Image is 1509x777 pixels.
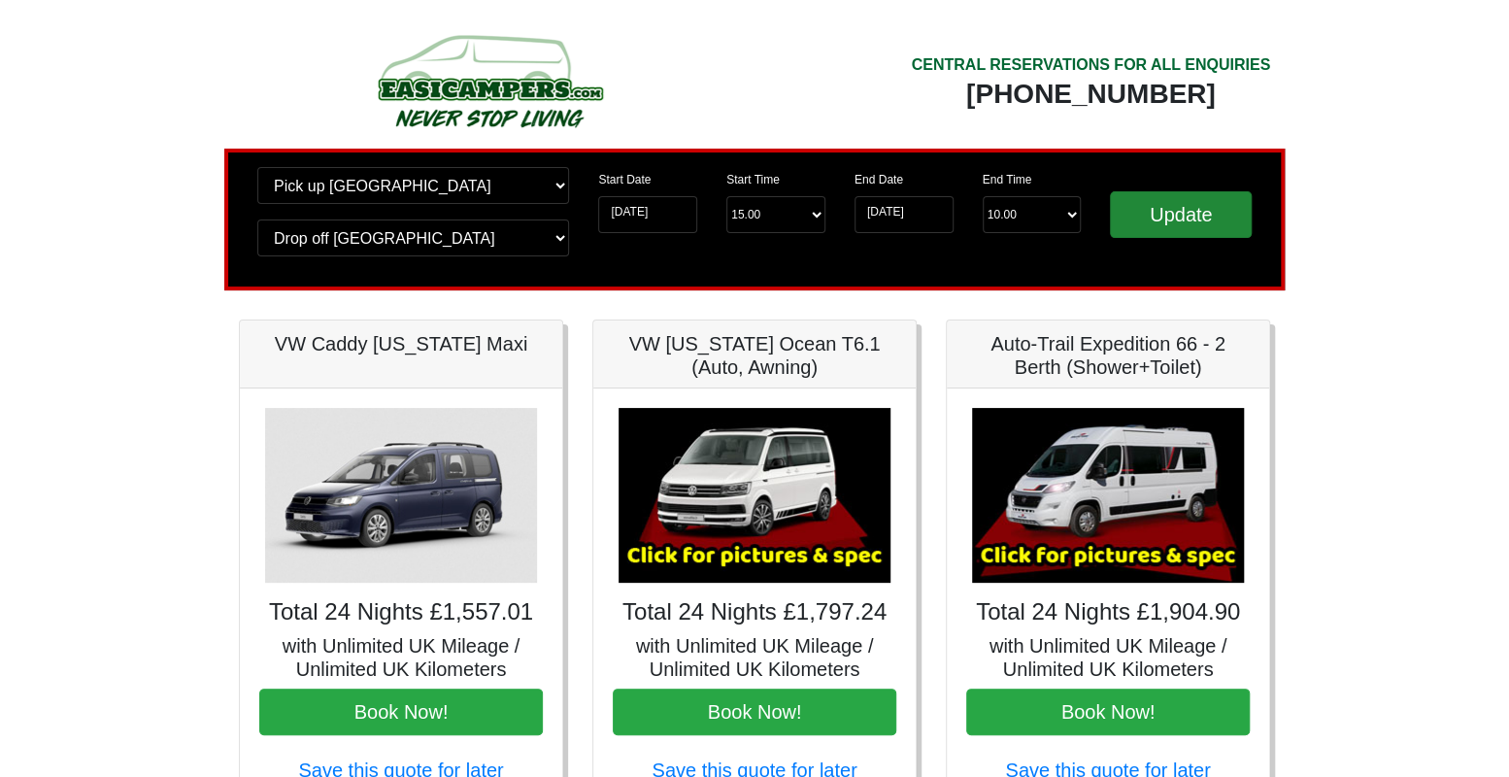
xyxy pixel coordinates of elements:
[1110,191,1252,238] input: Update
[855,171,903,188] label: End Date
[966,598,1250,626] h4: Total 24 Nights £1,904.90
[259,689,543,735] button: Book Now!
[305,27,674,134] img: campers-checkout-logo.png
[259,598,543,626] h4: Total 24 Nights £1,557.01
[598,196,697,233] input: Start Date
[966,689,1250,735] button: Book Now!
[911,77,1270,112] div: [PHONE_NUMBER]
[598,171,651,188] label: Start Date
[259,634,543,681] h5: with Unlimited UK Mileage / Unlimited UK Kilometers
[972,408,1244,583] img: Auto-Trail Expedition 66 - 2 Berth (Shower+Toilet)
[613,634,896,681] h5: with Unlimited UK Mileage / Unlimited UK Kilometers
[613,332,896,379] h5: VW [US_STATE] Ocean T6.1 (Auto, Awning)
[983,171,1032,188] label: End Time
[855,196,954,233] input: Return Date
[966,634,1250,681] h5: with Unlimited UK Mileage / Unlimited UK Kilometers
[966,332,1250,379] h5: Auto-Trail Expedition 66 - 2 Berth (Shower+Toilet)
[259,332,543,355] h5: VW Caddy [US_STATE] Maxi
[619,408,890,583] img: VW California Ocean T6.1 (Auto, Awning)
[726,171,780,188] label: Start Time
[613,689,896,735] button: Book Now!
[265,408,537,583] img: VW Caddy California Maxi
[911,53,1270,77] div: CENTRAL RESERVATIONS FOR ALL ENQUIRIES
[613,598,896,626] h4: Total 24 Nights £1,797.24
